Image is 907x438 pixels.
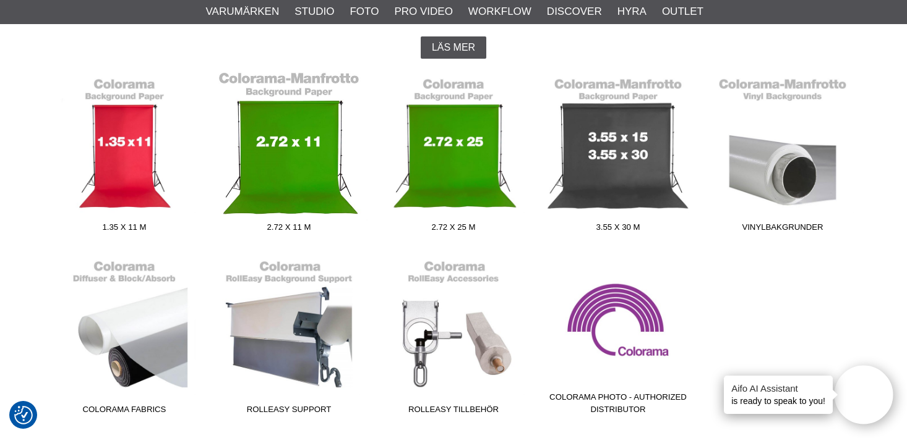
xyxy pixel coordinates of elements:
[14,404,33,426] button: Samtyckesinställningar
[394,4,452,20] a: Pro Video
[536,253,700,420] a: Colorama Photo - Authorized Distributor
[432,42,475,53] span: Läs mer
[207,403,371,420] span: RollEasy Support
[206,4,280,20] a: Varumärken
[536,71,700,238] a: 3.55 x 30 m
[617,4,647,20] a: Hyra
[42,253,207,420] a: Colorama Fabrics
[371,253,536,420] a: RollEasy Tillbehör
[371,221,536,238] span: 2.72 x 25 m
[42,221,207,238] span: 1.35 x 11 m
[700,221,865,238] span: Vinylbakgrunder
[724,376,833,414] div: is ready to speak to you!
[350,4,379,20] a: Foto
[468,4,531,20] a: Workflow
[700,71,865,238] a: Vinylbakgrunder
[371,403,536,420] span: RollEasy Tillbehör
[42,403,207,420] span: Colorama Fabrics
[536,391,700,420] span: Colorama Photo - Authorized Distributor
[536,221,700,238] span: 3.55 x 30 m
[662,4,703,20] a: Outlet
[547,4,602,20] a: Discover
[294,4,334,20] a: Studio
[14,406,33,424] img: Revisit consent button
[42,71,207,238] a: 1.35 x 11 m
[371,71,536,238] a: 2.72 x 25 m
[207,71,371,238] a: 2.72 x 11 m
[207,221,371,238] span: 2.72 x 11 m
[207,253,371,420] a: RollEasy Support
[731,382,825,395] h4: Aifo AI Assistant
